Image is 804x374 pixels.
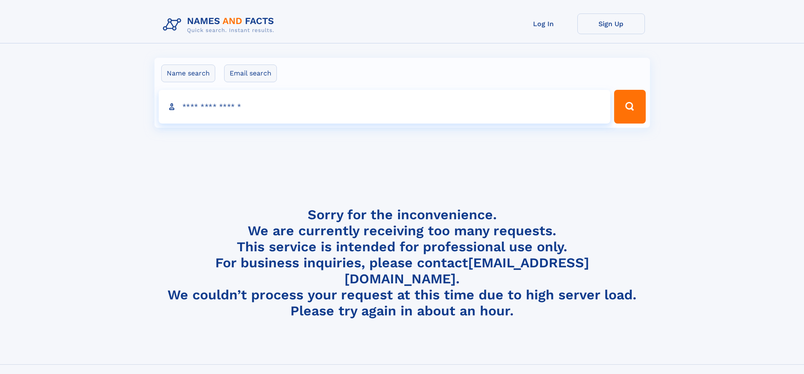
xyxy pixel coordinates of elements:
[161,65,215,82] label: Name search
[159,90,611,124] input: search input
[614,90,645,124] button: Search Button
[160,13,281,36] img: Logo Names and Facts
[510,13,577,34] a: Log In
[160,207,645,319] h4: Sorry for the inconvenience. We are currently receiving too many requests. This service is intend...
[344,255,589,287] a: [EMAIL_ADDRESS][DOMAIN_NAME]
[224,65,277,82] label: Email search
[577,13,645,34] a: Sign Up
